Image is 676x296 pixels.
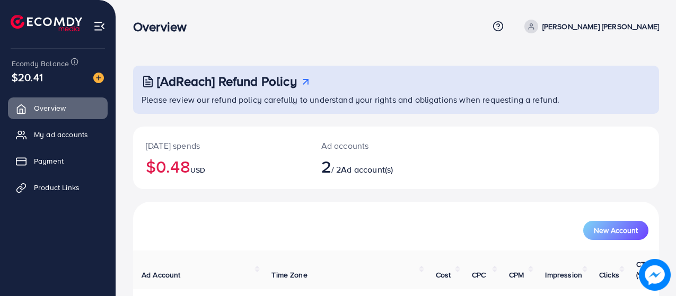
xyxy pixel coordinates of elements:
[472,270,486,280] span: CPC
[34,156,64,166] span: Payment
[34,129,88,140] span: My ad accounts
[599,270,619,280] span: Clicks
[321,156,427,176] h2: / 2
[133,19,195,34] h3: Overview
[636,259,650,280] span: CTR (%)
[639,259,671,291] img: image
[146,139,296,152] p: [DATE] spends
[12,69,43,85] span: $20.41
[321,154,331,178] span: 2
[8,124,108,145] a: My ad accounts
[436,270,451,280] span: Cost
[545,270,582,280] span: Impression
[8,177,108,198] a: Product Links
[146,156,296,176] h2: $0.48
[509,270,524,280] span: CPM
[520,20,659,33] a: [PERSON_NAME] [PERSON_NAME]
[8,150,108,172] a: Payment
[142,93,653,106] p: Please review our refund policy carefully to understand your rights and obligations when requesti...
[341,164,393,175] span: Ad account(s)
[542,20,659,33] p: [PERSON_NAME] [PERSON_NAME]
[321,139,427,152] p: Ad accounts
[34,182,80,193] span: Product Links
[271,270,307,280] span: Time Zone
[12,58,69,69] span: Ecomdy Balance
[190,165,205,175] span: USD
[93,20,106,32] img: menu
[142,270,181,280] span: Ad Account
[93,73,104,83] img: image
[594,227,638,234] span: New Account
[8,97,108,119] a: Overview
[34,103,66,113] span: Overview
[583,221,648,240] button: New Account
[157,74,297,89] h3: [AdReach] Refund Policy
[11,15,82,31] img: logo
